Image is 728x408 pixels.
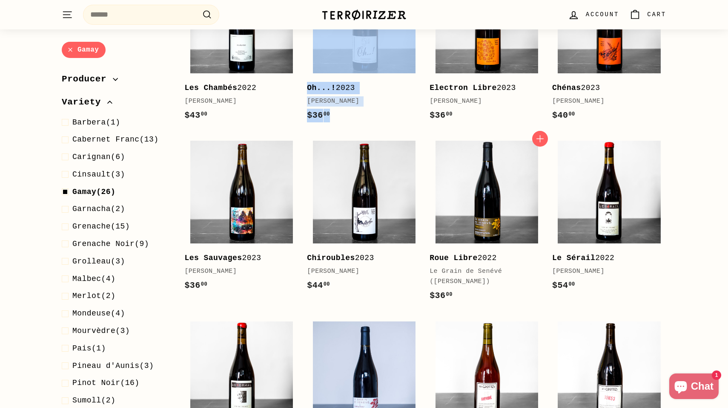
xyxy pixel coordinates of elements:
span: Grenache Noir [72,240,135,248]
div: 2023 [307,252,413,264]
a: Cart [624,2,671,27]
span: Pais [72,344,92,353]
span: Grolleau [72,257,111,266]
span: Pinot Noir [72,379,120,388]
span: Pineau d'Aunis [72,362,140,370]
button: Variety [62,93,171,116]
span: (2) [72,395,115,407]
span: $36 [307,110,330,120]
span: (6) [72,151,125,164]
span: Garnacha [72,205,111,214]
a: Gamay [62,42,106,58]
inbox-online-store-chat: Shopify online store chat [667,373,721,401]
b: Roue Libre [430,254,478,262]
b: Les Sauvages [184,254,242,262]
div: 2023 [184,252,290,264]
b: Electron Libre [430,84,497,92]
span: (13) [72,134,159,146]
span: Cart [647,10,666,19]
a: Chiroubles2023[PERSON_NAME] [307,135,421,301]
span: Account [586,10,619,19]
span: Cabernet Franc [72,136,140,144]
div: Le Grain de Senévé ([PERSON_NAME]) [430,266,535,287]
sup: 00 [324,111,330,117]
div: [PERSON_NAME] [552,96,658,107]
sup: 00 [568,111,575,117]
span: (3) [72,255,125,268]
span: Cinsault [72,170,111,179]
span: (15) [72,221,130,233]
div: [PERSON_NAME] [552,266,658,277]
a: Le Sérail2022[PERSON_NAME] [552,135,666,301]
span: (26) [72,186,115,198]
span: Barbera [72,118,106,127]
a: Account [563,2,624,27]
sup: 00 [201,111,207,117]
span: Grenache [72,223,111,231]
span: Sumoll [72,396,101,405]
sup: 00 [324,281,330,287]
b: Chénas [552,84,581,92]
span: Variety [62,95,107,110]
a: Roue Libre2022Le Grain de Senévé ([PERSON_NAME]) [430,135,544,311]
button: Producer [62,70,171,93]
div: [PERSON_NAME] [184,96,290,107]
span: $40 [552,110,575,120]
span: $36 [430,110,453,120]
sup: 00 [201,281,207,287]
b: Chiroubles [307,254,355,262]
span: Producer [62,72,113,87]
div: [PERSON_NAME] [430,96,535,107]
div: 2023 [552,82,658,94]
span: (16) [72,377,140,390]
span: $36 [430,291,453,301]
span: (3) [72,168,125,181]
span: Mondeuse [72,310,111,318]
span: (2) [72,290,115,303]
div: 2023 [307,82,413,94]
div: 2023 [430,82,535,94]
span: (1) [72,116,120,129]
span: Merlot [72,292,101,301]
span: Malbec [72,275,101,283]
span: (2) [72,203,125,216]
span: (3) [72,360,154,372]
span: (4) [72,308,125,320]
span: (9) [72,238,149,250]
sup: 00 [568,281,575,287]
b: Les Chambés [184,84,237,92]
div: 2022 [184,82,290,94]
div: 2022 [430,252,535,264]
b: Oh...! [307,84,336,92]
div: [PERSON_NAME] [307,266,413,277]
div: [PERSON_NAME] [184,266,290,277]
a: Les Sauvages2023[PERSON_NAME] [184,135,298,301]
sup: 00 [446,292,453,298]
span: (4) [72,273,115,285]
span: $44 [307,281,330,290]
span: $43 [184,110,207,120]
div: 2022 [552,252,658,264]
span: (1) [72,342,106,355]
div: [PERSON_NAME] [307,96,413,107]
span: $54 [552,281,575,290]
span: Carignan [72,153,111,162]
span: $36 [184,281,207,290]
span: Mourvèdre [72,327,115,335]
sup: 00 [446,111,453,117]
b: Le Sérail [552,254,595,262]
span: Gamay [72,188,96,196]
span: (3) [72,325,130,337]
